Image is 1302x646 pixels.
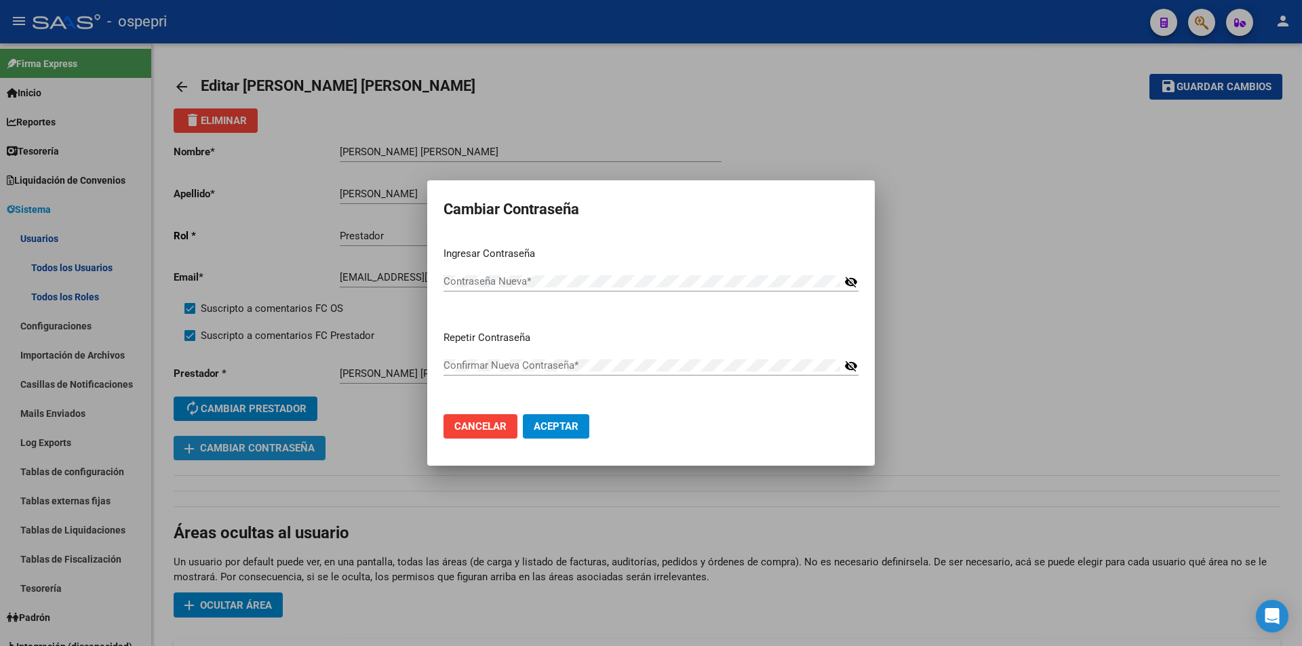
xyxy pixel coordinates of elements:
[534,420,578,432] span: Aceptar
[844,274,858,290] mat-icon: visibility_off
[523,414,589,439] button: Aceptar
[844,358,858,374] mat-icon: visibility_off
[443,246,859,262] p: Ingresar Contraseña
[454,420,507,432] span: Cancelar
[443,197,859,222] h2: Cambiar Contraseña
[443,330,859,346] p: Repetir Contraseña
[443,414,517,439] button: Cancelar
[1256,600,1288,632] div: Open Intercom Messenger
